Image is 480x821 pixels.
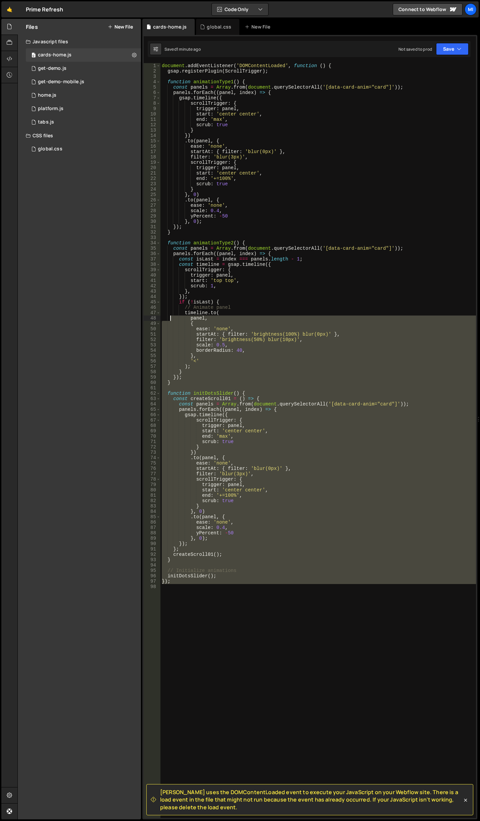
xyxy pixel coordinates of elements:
[144,176,160,181] div: 22
[144,546,160,552] div: 91
[245,23,273,30] div: New File
[38,92,56,98] div: home.js
[108,24,133,30] button: New File
[38,119,54,125] div: tabs.js
[144,160,160,165] div: 19
[144,342,160,348] div: 53
[144,348,160,353] div: 54
[144,63,160,68] div: 1
[144,90,160,95] div: 6
[144,514,160,520] div: 85
[18,35,141,48] div: Javascript files
[144,101,160,106] div: 8
[144,573,160,579] div: 96
[144,294,160,299] div: 44
[1,1,18,17] a: 🤙
[144,224,160,230] div: 31
[144,552,160,557] div: 92
[144,74,160,79] div: 3
[393,3,463,15] a: Connect to Webflow
[144,396,160,401] div: 63
[398,46,432,52] div: Not saved to prod
[144,563,160,568] div: 94
[144,439,160,444] div: 71
[144,273,160,278] div: 40
[144,391,160,396] div: 62
[144,240,160,246] div: 34
[26,75,141,89] div: 16983/46693.js
[144,466,160,471] div: 76
[144,106,160,111] div: 9
[18,129,141,142] div: CSS files
[144,428,160,434] div: 69
[144,375,160,380] div: 59
[32,53,36,58] span: 0
[144,444,160,450] div: 72
[144,197,160,203] div: 26
[465,3,477,15] a: Mi
[26,102,141,115] div: 16983/46739.js
[144,133,160,138] div: 14
[144,568,160,573] div: 95
[144,219,160,224] div: 30
[153,23,187,30] div: cards-home.js
[144,267,160,273] div: 39
[144,149,160,154] div: 17
[144,364,160,369] div: 57
[144,530,160,536] div: 88
[144,369,160,375] div: 58
[144,509,160,514] div: 84
[144,493,160,498] div: 81
[144,482,160,487] div: 79
[144,407,160,412] div: 65
[144,154,160,160] div: 18
[144,557,160,563] div: 93
[144,455,160,461] div: 74
[144,477,160,482] div: 78
[144,418,160,423] div: 67
[26,142,141,156] div: 16983/46577.css
[144,525,160,530] div: 87
[144,256,160,262] div: 37
[144,187,160,192] div: 24
[26,23,38,31] h2: Files
[160,788,462,811] span: [PERSON_NAME] uses the DOMContentLoaded event to execute your JavaScript on your Webflow site. Th...
[144,246,160,251] div: 35
[144,85,160,90] div: 5
[144,584,160,589] div: 98
[144,358,160,364] div: 56
[212,3,268,15] button: Code Only
[26,48,141,62] div: 16983/47432.js
[144,235,160,240] div: 33
[144,192,160,197] div: 25
[164,46,201,52] div: Saved
[144,332,160,337] div: 51
[38,52,71,58] div: cards-home.js
[38,106,63,112] div: platform.js
[144,79,160,85] div: 4
[144,337,160,342] div: 52
[144,450,160,455] div: 73
[144,434,160,439] div: 70
[144,95,160,101] div: 7
[144,117,160,122] div: 11
[144,471,160,477] div: 77
[144,579,160,584] div: 97
[26,62,141,75] div: 16983/46692.js
[436,43,469,55] button: Save
[144,208,160,213] div: 28
[144,144,160,149] div: 16
[26,115,141,129] div: 16983/46734.js
[144,138,160,144] div: 15
[144,412,160,418] div: 66
[38,65,66,71] div: get-demo.js
[38,146,62,152] div: global.css
[177,46,201,52] div: 1 minute ago
[144,353,160,358] div: 55
[144,498,160,503] div: 82
[144,305,160,310] div: 46
[144,230,160,235] div: 32
[38,79,84,85] div: get-demo-mobile.js
[144,299,160,305] div: 45
[144,536,160,541] div: 89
